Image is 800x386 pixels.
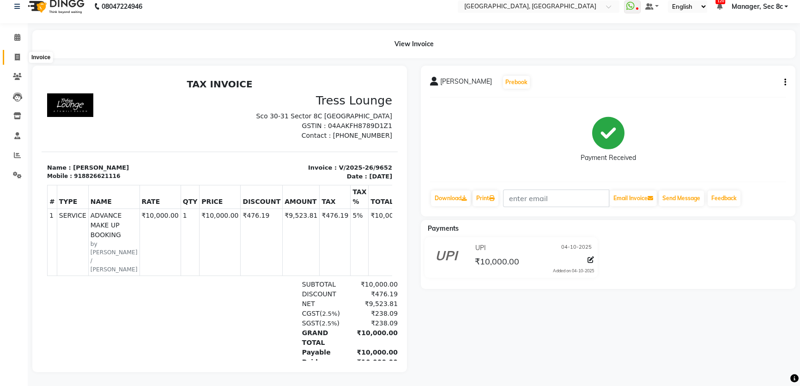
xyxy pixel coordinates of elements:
[184,18,351,33] h3: Tress Lounge
[659,190,704,206] button: Send Message
[184,88,351,98] p: Invoice : V/2025-26/9652
[184,37,351,46] p: Sco 30-31 Sector 8C [GEOGRAPHIC_DATA]
[6,4,351,15] h2: TAX INVOICE
[49,165,96,199] small: by [PERSON_NAME] / [PERSON_NAME]
[158,110,199,134] th: PRICE
[278,110,309,134] th: TAX
[6,134,16,201] td: 1
[47,110,98,134] th: NAME
[261,235,278,242] span: CGST
[98,110,139,134] th: RATE
[305,205,356,214] div: ₹10,000.00
[305,234,356,244] div: ₹238.09
[475,243,486,253] span: UPI
[6,110,16,134] th: #
[32,30,795,58] div: View Invoice
[731,2,782,12] span: Manager, Sec 8c
[98,134,139,201] td: ₹10,000.00
[15,134,47,201] td: SERVICE
[255,205,306,214] div: SUBTOTAL
[255,244,306,253] div: ( )
[32,97,79,105] div: 918826621116
[29,52,53,63] div: Invoice
[261,245,278,252] span: SGST
[278,134,309,201] td: ₹476.19
[309,110,327,134] th: TAX %
[440,77,492,90] span: [PERSON_NAME]
[184,46,351,56] p: GSTIN : 04AAKFH8789D1Z1
[428,224,459,233] span: Payments
[199,134,241,201] td: ₹476.19
[473,190,498,206] a: Print
[553,268,594,274] div: Added on 04-10-2025
[6,88,173,98] p: Name : [PERSON_NAME]
[708,190,740,206] a: Feedback
[199,110,241,134] th: DISCOUNT
[184,97,351,106] p: Date : [DATE]
[305,273,356,282] div: ₹10,000.00
[255,234,306,244] div: ( )
[561,243,592,253] span: 04-10-2025
[581,153,636,163] div: Payment Received
[255,224,306,234] div: NET
[305,244,356,253] div: ₹238.09
[610,190,657,206] button: Email Invoice
[305,253,356,273] div: ₹10,000.00
[327,134,368,201] td: ₹10,000.00
[255,214,306,224] div: DISCOUNT
[139,134,158,201] td: 1
[184,56,351,66] p: Contact : [PHONE_NUMBER]
[431,190,471,206] a: Download
[158,134,199,201] td: ₹10,000.00
[716,2,722,11] a: 120
[475,256,519,269] span: ₹10,000.00
[241,134,278,201] td: ₹9,523.81
[255,253,306,273] div: GRAND TOTAL
[6,97,30,105] div: Mobile :
[309,134,327,201] td: 5%
[255,282,306,292] div: Paid
[327,110,368,134] th: TOTAL
[280,235,296,242] span: 2.5%
[49,136,96,165] span: ADVANCE MAKE UP BOOKING
[280,245,295,252] span: 2.5%
[305,282,356,292] div: ₹10,000.00
[15,110,47,134] th: TYPE
[139,110,158,134] th: QTY
[241,110,278,134] th: AMOUNT
[503,76,530,89] button: Prebook
[305,214,356,224] div: ₹476.19
[305,224,356,234] div: ₹9,523.81
[503,190,609,207] input: enter email
[255,273,306,282] div: Payable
